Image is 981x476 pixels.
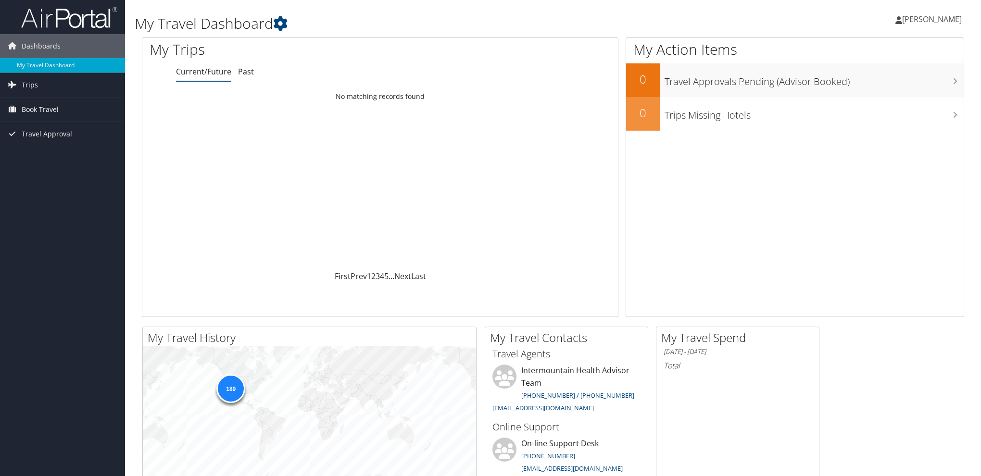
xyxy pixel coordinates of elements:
h3: Trips Missing Hotels [665,104,964,122]
a: [PHONE_NUMBER] / [PHONE_NUMBER] [521,391,634,400]
a: Last [411,271,426,281]
h2: My Travel Contacts [490,330,648,346]
a: Current/Future [176,66,231,77]
h2: My Travel History [148,330,476,346]
a: 2 [371,271,376,281]
span: Trips [22,73,38,97]
span: Book Travel [22,98,59,122]
a: Past [238,66,254,77]
a: 1 [367,271,371,281]
h6: [DATE] - [DATE] [664,347,812,356]
li: Intermountain Health Advisor Team [488,365,645,416]
img: airportal-logo.png [21,6,117,29]
a: [PHONE_NUMBER] [521,452,575,460]
h3: Travel Approvals Pending (Advisor Booked) [665,70,964,88]
span: [PERSON_NAME] [902,14,962,24]
div: 189 [216,374,245,403]
span: Travel Approval [22,122,72,146]
a: 4 [380,271,384,281]
h1: My Travel Dashboard [135,13,692,34]
a: First [335,271,351,281]
h2: 0 [626,105,660,121]
h1: My Action Items [626,39,964,60]
a: [EMAIL_ADDRESS][DOMAIN_NAME] [492,403,594,412]
h3: Travel Agents [492,347,641,361]
h2: 0 [626,71,660,87]
a: 5 [384,271,389,281]
a: 3 [376,271,380,281]
td: No matching records found [142,88,618,105]
a: [EMAIL_ADDRESS][DOMAIN_NAME] [521,464,623,473]
a: Prev [351,271,367,281]
span: Dashboards [22,34,61,58]
a: 0Trips Missing Hotels [626,97,964,131]
a: [PERSON_NAME] [895,5,971,34]
h3: Online Support [492,420,641,434]
a: 0Travel Approvals Pending (Advisor Booked) [626,63,964,97]
h1: My Trips [150,39,413,60]
a: Next [394,271,411,281]
h6: Total [664,360,812,371]
span: … [389,271,394,281]
h2: My Travel Spend [661,330,819,346]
